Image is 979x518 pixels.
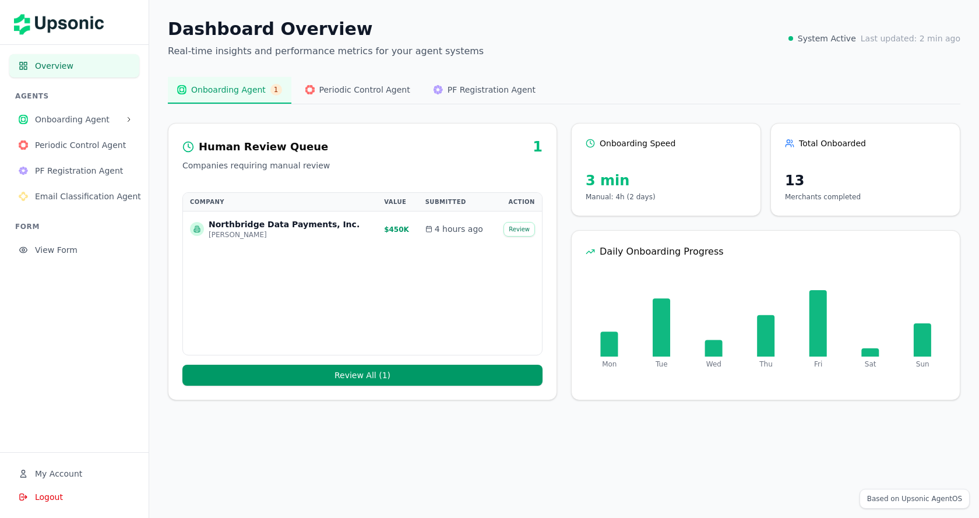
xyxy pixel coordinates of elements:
[9,108,139,131] button: Onboarding Agent
[9,462,139,485] button: My Account
[785,192,946,202] p: Merchants completed
[384,225,409,234] span: $450K
[182,160,543,171] p: Companies requiring manual review
[35,139,130,151] span: Periodic Control Agent
[759,360,773,368] tspan: Thu
[9,167,139,178] a: PF Registration AgentPF Registration Agent
[9,470,139,481] a: My Account
[270,84,282,96] span: 1
[916,360,929,368] tspan: Sun
[177,85,186,94] img: Onboarding Agent
[861,33,960,44] span: Last updated: 2 min ago
[35,468,82,480] span: My Account
[168,44,484,58] p: Real-time insights and performance metrics for your agent systems
[19,140,28,150] img: Periodic Control Agent
[9,185,139,208] button: Email Classification Agent
[9,141,139,152] a: Periodic Control AgentPeriodic Control Agent
[9,62,139,73] a: Overview
[15,91,139,101] h3: AGENTS
[494,193,542,212] th: Action
[183,193,377,212] th: Company
[785,171,946,190] div: 13
[15,222,139,231] h3: FORM
[503,222,535,237] button: Review
[586,171,746,190] div: 3 min
[9,133,139,157] button: Periodic Control Agent
[35,165,130,177] span: PF Registration Agent
[814,360,822,368] tspan: Fri
[785,138,946,149] div: Total Onboarded
[377,193,418,212] th: Value
[9,192,139,203] a: Email Classification AgentEmail Classification Agent
[35,191,141,202] span: Email Classification Agent
[14,6,112,38] img: Upsonic
[35,114,121,125] span: Onboarding Agent
[319,84,410,96] span: Periodic Control Agent
[168,77,291,104] button: Onboarding AgentOnboarding Agent1
[448,84,536,96] span: PF Registration Agent
[424,77,545,104] button: PF Registration AgentPF Registration Agent
[434,85,443,94] img: PF Registration Agent
[35,244,130,256] span: View Form
[19,166,28,175] img: PF Registration Agent
[586,245,946,259] div: Daily Onboarding Progress
[305,85,315,94] img: Periodic Control Agent
[199,139,328,155] div: Human Review Queue
[655,360,668,368] tspan: Tue
[706,360,721,368] tspan: Wed
[209,219,360,230] div: Northbridge Data Payments, Inc.
[19,115,28,124] img: Onboarding Agent
[418,193,494,212] th: Submitted
[586,192,746,202] p: Manual: 4h (2 days)
[798,33,856,44] span: System Active
[9,246,139,257] a: View Form
[35,491,63,503] span: Logout
[9,485,139,509] button: Logout
[533,138,543,156] div: 1
[209,230,360,239] div: [PERSON_NAME]
[602,360,617,368] tspan: Mon
[865,360,876,368] tspan: Sat
[425,223,487,235] div: 4 hours ago
[9,159,139,182] button: PF Registration Agent
[296,77,420,104] button: Periodic Control AgentPeriodic Control Agent
[9,54,139,77] button: Overview
[35,60,130,72] span: Overview
[19,192,28,201] img: Email Classification Agent
[586,138,746,149] div: Onboarding Speed
[168,19,484,40] h1: Dashboard Overview
[9,238,139,262] button: View Form
[182,365,543,386] button: Review All (1)
[191,84,266,96] span: Onboarding Agent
